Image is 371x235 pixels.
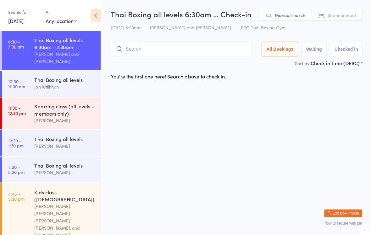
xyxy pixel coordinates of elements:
[8,39,24,49] time: 6:30 - 7:30 am
[8,17,24,24] a: [DATE]
[34,83,95,90] div: Joh Kittikhun
[34,50,95,65] div: [PERSON_NAME] and [PERSON_NAME]
[8,137,24,147] time: 12:30 - 1:30 pm
[326,12,355,18] span: Scanner input
[2,71,100,96] a: 10:00 -11:00 amThai Boxing all levelsJoh Kittikhun
[2,156,100,182] a: 4:30 -5:30 pmThai Boxing all levels[PERSON_NAME]
[328,42,361,56] button: Checked in
[8,164,25,174] time: 4:30 - 5:30 pm
[34,142,95,149] div: [PERSON_NAME]
[45,7,76,17] div: At
[34,76,95,83] div: Thai Boxing all levels
[323,209,361,216] button: Exit kiosk mode
[8,7,39,17] div: Events for
[8,190,25,200] time: 4:45 - 5:30 pm
[300,42,325,56] button: Waiting
[261,42,297,56] button: All Bookings
[110,24,140,31] span: [DATE] 6:30am
[34,161,95,168] div: Thai Boxing all levels
[240,24,284,31] span: SRG Thai Boxing Gym
[8,78,25,89] time: 10:00 - 11:00 am
[294,60,308,66] label: Sort by
[34,36,95,50] div: Thai Boxing all levels 6:30am - 7:30am
[309,59,361,66] div: Check in time (DESC)
[34,102,95,116] div: Sparring class (all levels - members only)
[8,105,26,115] time: 11:30 - 12:30 pm
[149,24,230,31] span: [PERSON_NAME] and [PERSON_NAME]
[110,72,225,79] div: You're the first one here! Search above to check in.
[34,188,95,202] div: Kids class ([DEMOGRAPHIC_DATA])
[34,116,95,123] div: [PERSON_NAME]
[45,17,76,24] div: Any location
[34,168,95,175] div: [PERSON_NAME]
[2,31,100,70] a: 6:30 -7:30 amThai Boxing all levels 6:30am - 7:30am[PERSON_NAME] and [PERSON_NAME]
[34,135,95,142] div: Thai Boxing all levels
[110,9,361,19] h2: Thai Boxing all levels 6:30am … Check-in
[2,129,100,155] a: 12:30 -1:30 pmThai Boxing all levels[PERSON_NAME]
[2,97,100,129] a: 11:30 -12:30 pmSparring class (all levels - members only)[PERSON_NAME]
[323,220,361,225] button: how to secure with pin
[110,42,250,56] input: Search
[274,12,304,18] span: Manual search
